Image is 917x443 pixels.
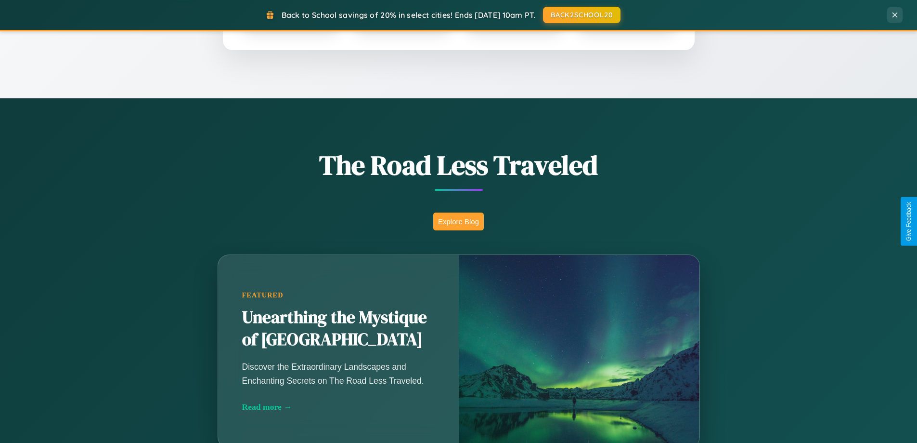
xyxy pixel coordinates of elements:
[242,307,435,351] h2: Unearthing the Mystique of [GEOGRAPHIC_DATA]
[905,202,912,241] div: Give Feedback
[282,10,536,20] span: Back to School savings of 20% in select cities! Ends [DATE] 10am PT.
[242,402,435,412] div: Read more →
[170,147,748,184] h1: The Road Less Traveled
[543,7,620,23] button: BACK2SCHOOL20
[242,291,435,299] div: Featured
[433,213,484,230] button: Explore Blog
[242,360,435,387] p: Discover the Extraordinary Landscapes and Enchanting Secrets on The Road Less Traveled.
